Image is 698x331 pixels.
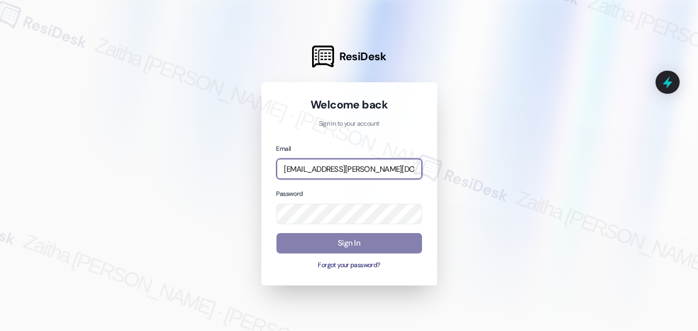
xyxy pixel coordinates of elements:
h1: Welcome back [276,97,422,112]
button: Forgot your password? [276,261,422,270]
span: ResiDesk [339,49,386,64]
img: ResiDesk Logo [312,46,334,68]
button: Sign In [276,233,422,253]
p: Sign in to your account [276,119,422,129]
label: Email [276,145,291,153]
label: Password [276,190,303,198]
input: name@example.com [276,159,422,179]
